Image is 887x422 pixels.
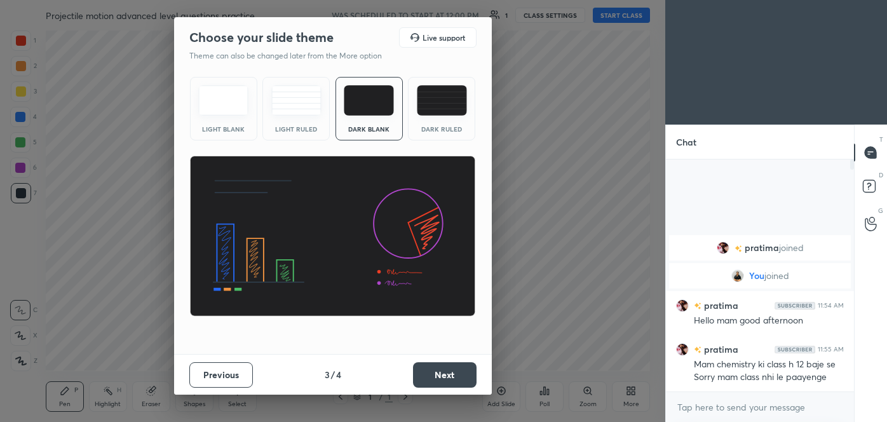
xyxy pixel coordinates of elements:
[735,245,742,252] img: no-rating-badge.077c3623.svg
[676,299,689,312] img: d051256e29e1488fb98cb7caa0be6fd0.jpg
[694,371,844,384] div: Sorry mam class nhi le paayenge
[745,243,779,253] span: pratima
[417,85,467,116] img: darkRuledTheme.de295e13.svg
[189,29,334,46] h2: Choose your slide theme
[189,362,253,388] button: Previous
[701,343,738,356] h6: pratima
[198,85,248,116] img: lightTheme.e5ed3b09.svg
[731,269,744,282] img: 328e836ca9b34a41ab6820f4758145ba.jpg
[271,126,322,132] div: Light Ruled
[818,346,844,353] div: 11:55 AM
[189,50,395,62] p: Theme can also be changed later from the More option
[344,126,395,132] div: Dark Blank
[666,233,854,391] div: grid
[694,315,844,327] div: Hello mam good afternoon
[694,358,844,371] div: Mam chemistry ki class h 12 baje se
[818,302,844,310] div: 11:54 AM
[717,242,729,254] img: d051256e29e1488fb98cb7caa0be6fd0.jpg
[666,125,707,159] p: Chat
[416,126,467,132] div: Dark Ruled
[779,243,804,253] span: joined
[198,126,249,132] div: Light Blank
[331,368,335,381] h4: /
[879,135,883,144] p: T
[423,34,465,41] h5: Live support
[701,299,738,312] h6: pratima
[694,346,701,353] img: no-rating-badge.077c3623.svg
[749,271,764,281] span: You
[189,156,476,317] img: darkThemeBanner.d06ce4a2.svg
[676,343,689,356] img: d051256e29e1488fb98cb7caa0be6fd0.jpg
[879,170,883,180] p: D
[775,302,815,310] img: Yh7BfnbMxzoAAAAASUVORK5CYII=
[878,206,883,215] p: G
[413,362,477,388] button: Next
[325,368,330,381] h4: 3
[764,271,789,281] span: joined
[775,346,815,353] img: Yh7BfnbMxzoAAAAASUVORK5CYII=
[336,368,341,381] h4: 4
[344,85,394,116] img: darkTheme.f0cc69e5.svg
[271,85,322,116] img: lightRuledTheme.5fabf969.svg
[694,303,701,310] img: no-rating-badge.077c3623.svg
